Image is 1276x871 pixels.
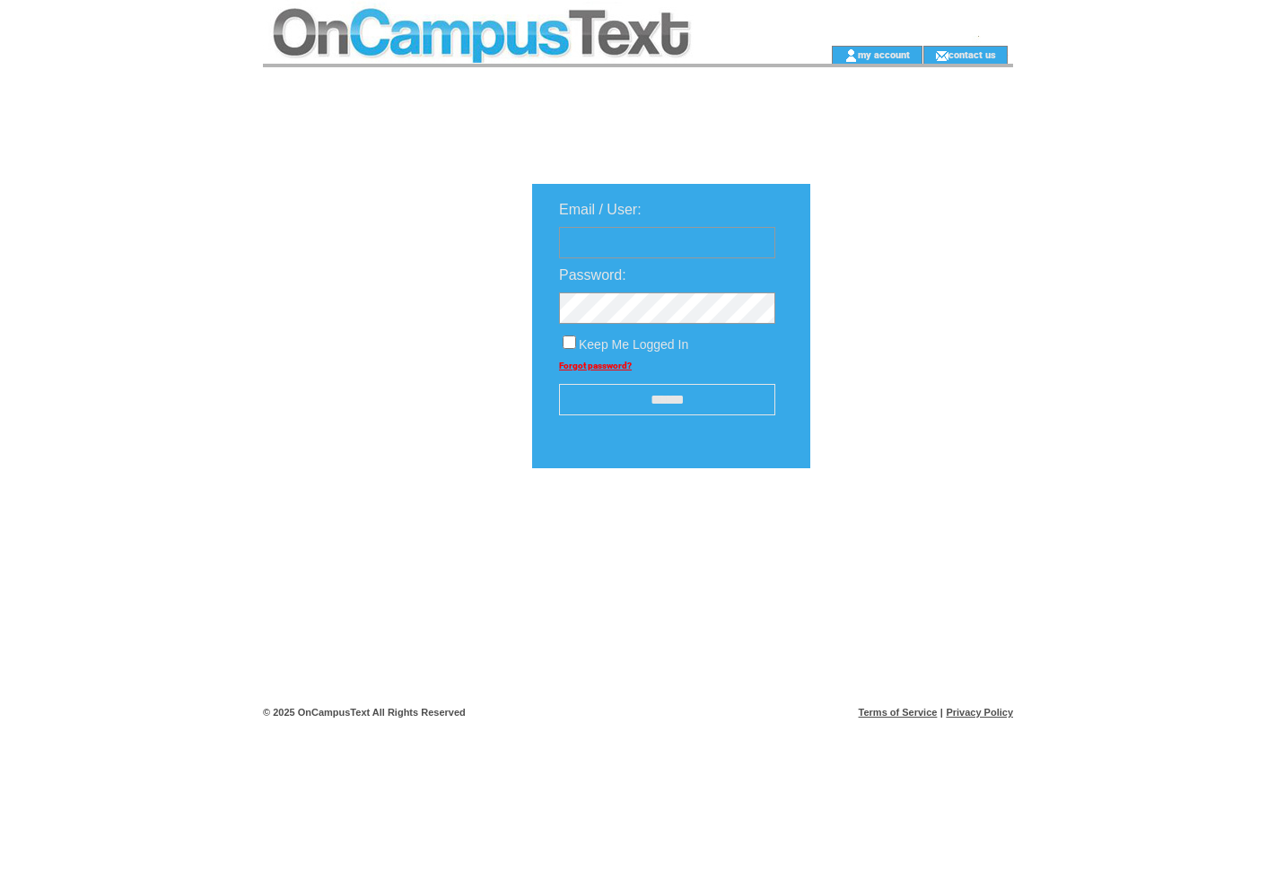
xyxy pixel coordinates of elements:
span: © 2025 OnCampusText All Rights Reserved [263,707,466,718]
a: Forgot password? [559,361,632,370]
a: Terms of Service [859,707,938,718]
span: Password: [559,267,626,283]
a: Privacy Policy [946,707,1013,718]
a: my account [858,48,910,60]
span: | [940,707,943,718]
img: transparent.png;jsessionid=D1191F9594EA8B08883536C270310DE7 [862,513,952,536]
img: contact_us_icon.gif;jsessionid=D1191F9594EA8B08883536C270310DE7 [935,48,948,63]
img: account_icon.gif;jsessionid=D1191F9594EA8B08883536C270310DE7 [844,48,858,63]
span: Keep Me Logged In [579,337,688,352]
span: Email / User: [559,202,642,217]
a: contact us [948,48,996,60]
